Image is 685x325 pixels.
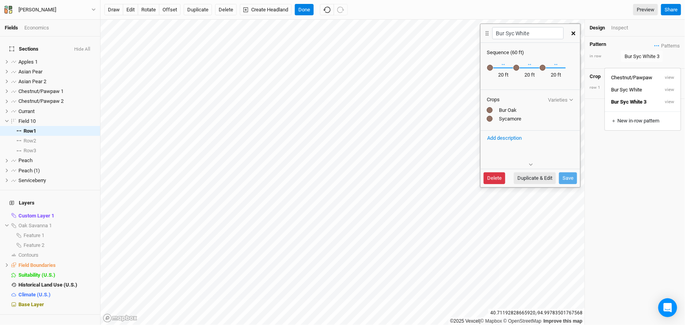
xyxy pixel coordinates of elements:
[4,5,96,14] button: [PERSON_NAME]
[18,118,95,124] div: Field 10
[621,51,663,62] button: Bur Syc White 3
[104,4,123,16] button: draw
[605,84,659,96] button: Bur Syc White
[514,172,556,184] button: Duplicate & Edit
[18,59,95,65] div: Apples 1
[450,318,479,324] a: ©2025 Vexcel
[524,71,535,79] div: 20 ft
[18,98,64,104] span: Chestnut/Pawpaw 2
[611,117,674,124] div: ＋ New in-row pattern
[498,71,508,79] div: 20 ft
[18,69,95,75] div: Asian Pear
[548,97,574,103] button: Varieties
[240,4,292,16] button: Create Headland
[659,71,681,84] button: view
[487,96,574,103] div: Crops
[18,108,35,114] span: Currant
[24,232,95,239] div: Feature 1
[18,252,38,258] span: Contours
[551,71,561,79] div: 20 ft
[484,172,505,184] button: Delete
[590,53,617,59] div: in row
[18,301,95,308] div: Base Layer
[625,53,659,60] div: Bur Syc White 3
[24,128,36,134] span: Row 1
[18,79,95,85] div: Asian Pear 2
[24,242,44,248] span: Feature 2
[18,168,40,173] span: Peach (1)
[488,309,585,317] div: 40.71192828665920 , -94.99783501767568
[659,84,681,96] button: view
[559,172,577,184] button: Save
[590,24,605,31] div: Design
[5,25,18,31] a: Fields
[24,138,36,144] span: Row 2
[18,157,95,164] div: Peach
[18,157,33,163] span: Peach
[590,73,601,80] h4: Crop
[487,49,574,56] div: Sequence ( 60 ft )
[590,85,609,91] div: row 1
[24,148,36,154] span: Row 3
[18,301,44,307] span: Base Layer
[18,108,95,115] div: Currant
[100,20,585,325] canvas: Map
[480,318,502,324] a: Mapbox
[18,88,95,95] div: Chestnut/Pawpaw 1
[74,47,91,52] button: Hide All
[450,317,583,325] div: |
[487,115,574,122] div: Sycamore
[654,42,680,50] button: Patterns
[18,282,95,288] div: Historical Land Use (U.S.)
[18,292,51,298] span: Climate (U.S.)
[18,282,77,288] span: Historical Land Use (U.S.)
[605,96,659,108] button: Bur Syc White 3
[18,6,56,14] div: [PERSON_NAME]
[18,262,95,268] div: Field Boundaries
[18,168,95,174] div: Peach (1)
[295,4,314,16] button: Done
[659,96,681,108] button: view
[18,177,46,183] span: Serviceberry
[9,46,38,52] span: Sections
[18,69,42,75] span: Asian Pear
[633,4,658,16] a: Preview
[501,56,506,68] div: ↔
[123,4,138,16] button: edit
[487,134,522,142] button: Add description
[24,232,44,238] span: Feature 1
[527,56,532,68] div: ↔
[661,4,681,16] button: Share
[18,177,95,184] div: Serviceberry
[159,4,181,16] button: offset
[590,41,606,47] h4: Pattern
[18,262,56,268] span: Field Boundaries
[654,42,680,50] span: Patterns
[18,213,95,219] div: Custom Layer 1
[544,318,583,324] a: Improve this map
[18,223,95,229] div: Oak Savanna 1
[18,6,56,14] div: Seth Watkins - Orchard
[138,4,159,16] button: rotate
[18,88,64,94] span: Chestnut/Pawpaw 1
[503,318,541,324] a: OpenStreetMap
[18,272,55,278] span: Suitability (U.S.)
[320,4,334,16] button: Undo (^z)
[658,298,677,317] div: Open Intercom Messenger
[334,4,348,16] button: Redo (^Z)
[18,59,38,65] span: Apples 1
[18,272,95,278] div: Suitability (U.S.)
[18,223,52,228] span: Oak Savanna 1
[18,252,95,258] div: Contours
[184,4,212,16] button: Duplicate
[611,24,639,31] div: Inspect
[18,292,95,298] div: Climate (U.S.)
[215,4,237,16] button: Delete
[553,56,559,68] div: ↔
[24,242,95,248] div: Feature 2
[605,71,659,84] button: Chestnut/Pawpaw
[5,195,95,211] h4: Layers
[18,118,36,124] span: Field 10
[492,27,563,39] input: Pattern name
